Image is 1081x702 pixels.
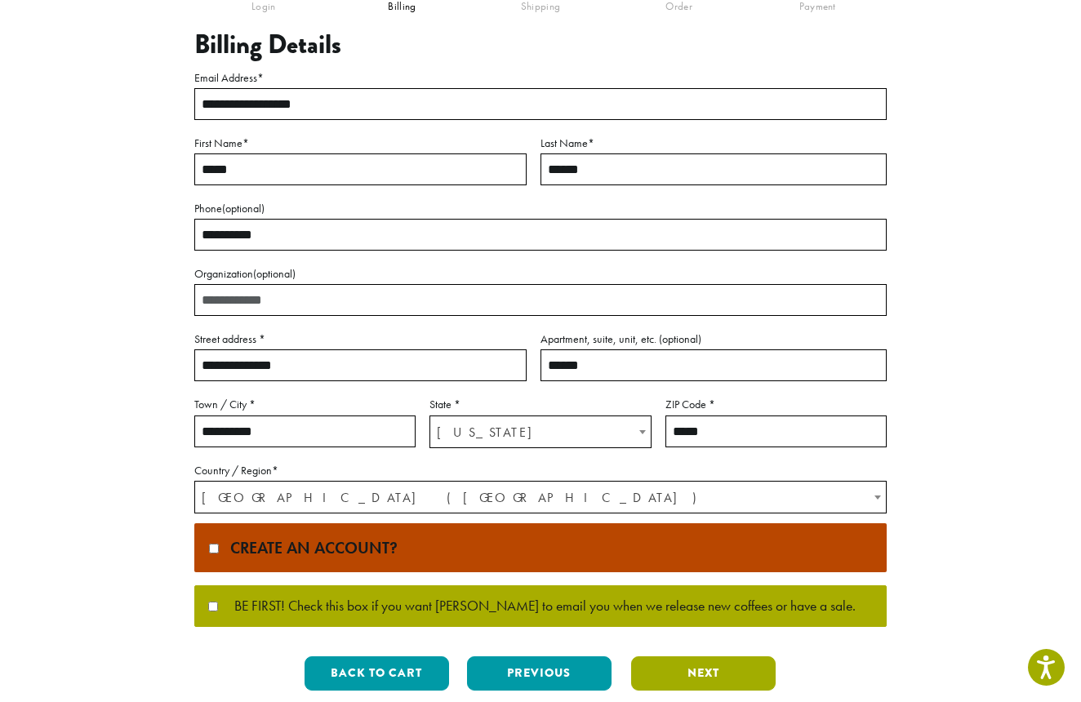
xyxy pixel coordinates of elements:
[430,416,650,448] span: Washington
[194,481,887,513] span: Country / Region
[194,29,887,60] h3: Billing Details
[209,544,219,553] input: Create an account?
[631,656,776,691] button: Next
[194,264,887,284] label: Organization
[194,394,416,415] label: Town / City
[195,482,886,513] span: United States (US)
[305,656,449,691] button: Back to cart
[665,394,887,415] label: ZIP Code
[467,656,612,691] button: Previous
[194,133,527,153] label: First Name
[222,537,398,558] span: Create an account?
[253,266,296,281] span: (optional)
[659,331,701,346] span: (optional)
[208,602,218,611] input: BE FIRST! Check this box if you want [PERSON_NAME] to email you when we release new coffees or ha...
[540,133,887,153] label: Last Name
[429,394,651,415] label: State
[429,415,651,448] span: State
[218,599,856,614] span: BE FIRST! Check this box if you want [PERSON_NAME] to email you when we release new coffees or ha...
[540,329,887,349] label: Apartment, suite, unit, etc.
[194,329,527,349] label: Street address
[194,68,887,88] label: Email Address
[222,201,265,215] span: (optional)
